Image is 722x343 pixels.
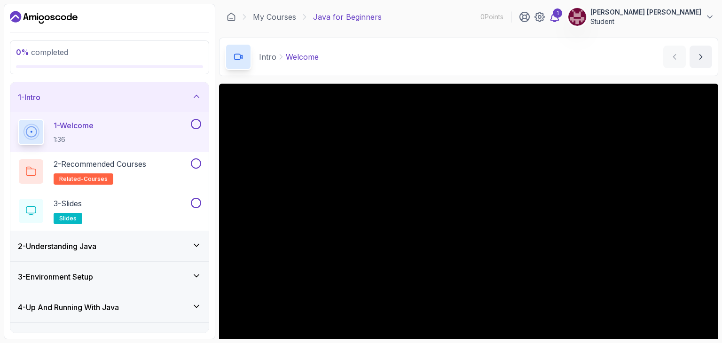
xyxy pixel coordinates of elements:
[54,135,94,144] p: 1:36
[227,12,236,22] a: Dashboard
[568,8,586,26] img: user profile image
[59,175,108,183] span: related-courses
[54,158,146,170] p: 2 - Recommended Courses
[690,46,712,68] button: next content
[590,17,701,26] p: Student
[16,47,29,57] span: 0 %
[10,10,78,25] a: Dashboard
[18,198,201,224] button: 3-Slidesslides
[18,302,119,313] h3: 4 - Up And Running With Java
[253,11,296,23] a: My Courses
[568,8,714,26] button: user profile image[PERSON_NAME] [PERSON_NAME]Student
[549,11,560,23] a: 1
[10,262,209,292] button: 3-Environment Setup
[259,51,276,62] p: Intro
[54,198,82,209] p: 3 - Slides
[10,292,209,322] button: 4-Up And Running With Java
[16,47,68,57] span: completed
[663,46,686,68] button: previous content
[18,241,96,252] h3: 2 - Understanding Java
[18,119,201,145] button: 1-Welcome1:36
[10,231,209,261] button: 2-Understanding Java
[10,82,209,112] button: 1-Intro
[590,8,701,17] p: [PERSON_NAME] [PERSON_NAME]
[18,158,201,185] button: 2-Recommended Coursesrelated-courses
[59,215,77,222] span: slides
[18,271,93,282] h3: 3 - Environment Setup
[286,51,319,62] p: Welcome
[18,92,40,103] h3: 1 - Intro
[54,120,94,131] p: 1 - Welcome
[313,11,382,23] p: Java for Beginners
[553,8,562,18] div: 1
[480,12,503,22] p: 0 Points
